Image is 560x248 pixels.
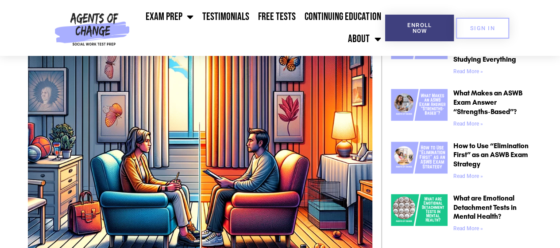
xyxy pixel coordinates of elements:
[385,15,454,41] a: Enroll Now
[453,194,517,221] a: What are Emotional Detachment Tests in Mental Health?
[453,27,516,63] a: When You Still Feel Unprepared for the ASWB Exam After Studying Everything
[300,6,385,28] a: Continuing Education
[391,89,448,121] img: What Makes an ASWB Exam Answer “Strengths-Based”
[391,142,448,173] img: How to Use “Elimination First” as an ASWB Exam Strategy
[453,173,483,179] a: Read more about How to Use “Elimination First” as an ASWB Exam Strategy
[133,6,385,50] nav: Menu
[198,6,254,28] a: Testimonials
[456,18,509,39] a: SIGN IN
[399,22,440,34] span: Enroll Now
[453,225,483,232] a: Read more about What are Emotional Detachment Tests in Mental Health?
[391,194,448,235] a: What are Emotional Detachment Tests in Mental Health
[141,6,198,28] a: Exam Prep
[391,142,448,183] a: How to Use “Elimination First” as an ASWB Exam Strategy
[453,142,529,169] a: How to Use “Elimination First” as an ASWB Exam Strategy
[453,68,483,75] a: Read more about When You Still Feel Unprepared for the ASWB Exam After Studying Everything
[391,194,448,226] img: What are Emotional Detachment Tests in Mental Health
[344,28,385,50] a: About
[453,121,483,127] a: Read more about What Makes an ASWB Exam Answer “Strengths-Based”?
[470,25,495,31] span: SIGN IN
[254,6,300,28] a: Free Tests
[453,89,522,116] a: What Makes an ASWB Exam Answer “Strengths-Based”?
[391,89,448,130] a: What Makes an ASWB Exam Answer “Strengths-Based”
